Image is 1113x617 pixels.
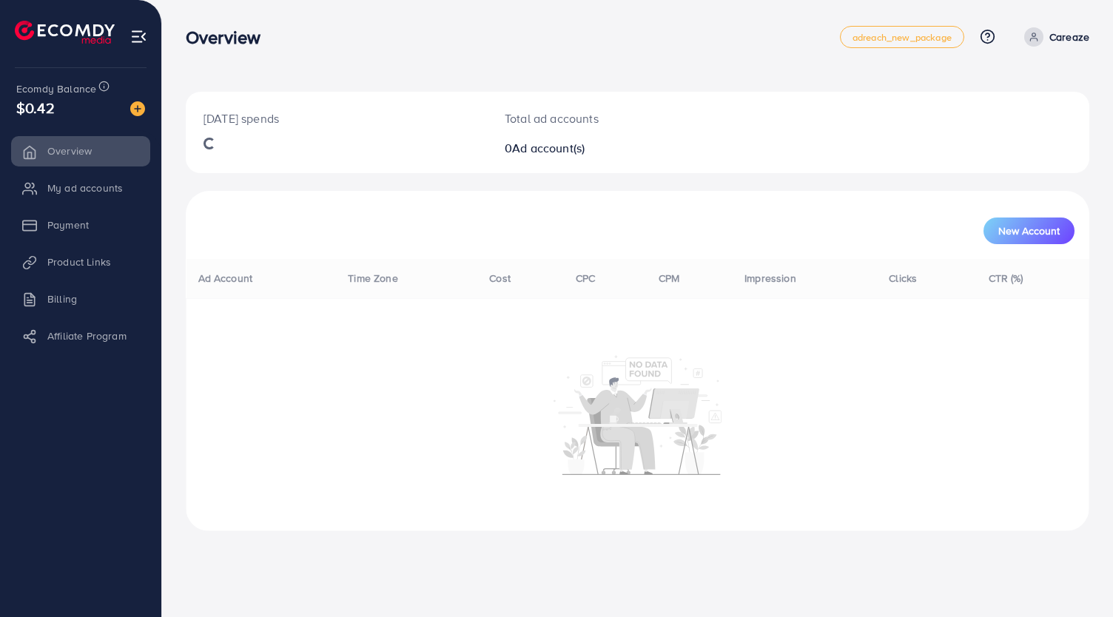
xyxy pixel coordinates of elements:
a: adreach_new_package [840,26,964,48]
button: New Account [983,218,1075,244]
p: Total ad accounts [505,109,695,127]
a: Careaze [1018,27,1089,47]
h3: Overview [186,27,272,48]
p: Careaze [1049,28,1089,46]
img: image [130,101,145,116]
span: Ad account(s) [512,140,585,156]
span: Ecomdy Balance [16,81,96,96]
span: adreach_new_package [853,33,952,42]
h2: 0 [505,141,695,155]
img: logo [15,21,115,44]
span: New Account [998,226,1060,236]
span: $0.42 [16,97,55,118]
img: menu [130,28,147,45]
p: [DATE] spends [204,109,469,127]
